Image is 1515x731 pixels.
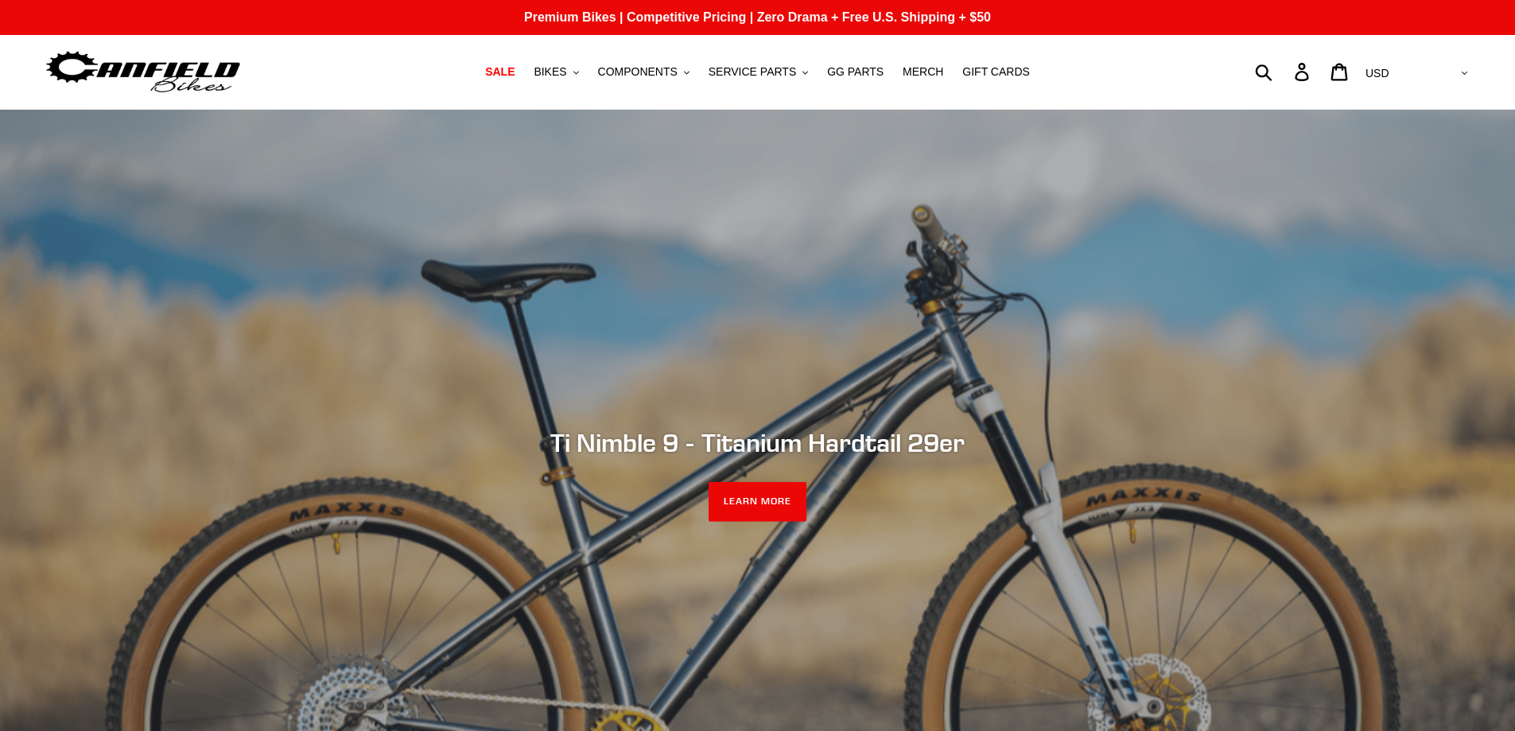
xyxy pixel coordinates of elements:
[709,482,806,522] a: LEARN MORE
[709,65,796,79] span: SERVICE PARTS
[590,61,697,83] button: COMPONENTS
[324,428,1191,458] h2: Ti Nimble 9 - Titanium Hardtail 29er
[477,61,522,83] a: SALE
[485,65,515,79] span: SALE
[526,61,586,83] button: BIKES
[903,65,943,79] span: MERCH
[895,61,951,83] a: MERCH
[701,61,816,83] button: SERVICE PARTS
[44,47,243,97] img: Canfield Bikes
[827,65,884,79] span: GG PARTS
[819,61,892,83] a: GG PARTS
[954,61,1038,83] a: GIFT CARDS
[534,65,566,79] span: BIKES
[1264,54,1304,89] input: Search
[962,65,1030,79] span: GIFT CARDS
[598,65,678,79] span: COMPONENTS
